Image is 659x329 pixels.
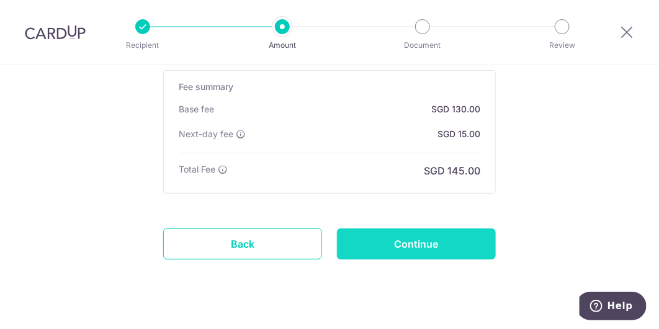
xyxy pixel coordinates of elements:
[179,128,233,140] p: Next-day fee
[431,103,480,115] p: SGD 130.00
[179,81,480,93] h5: Fee summary
[25,25,86,40] img: CardUp
[516,39,608,52] p: Review
[163,228,322,259] a: Back
[97,39,189,52] p: Recipient
[377,39,468,52] p: Document
[179,163,215,176] p: Total Fee
[337,228,496,259] input: Continue
[179,103,214,115] p: Base fee
[424,163,480,178] p: SGD 145.00
[437,128,480,140] p: SGD 15.00
[580,292,647,323] iframe: Opens a widget where you can find more information
[236,39,328,52] p: Amount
